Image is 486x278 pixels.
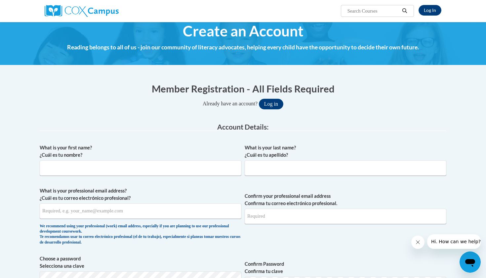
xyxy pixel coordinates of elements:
input: Metadata input [245,160,446,176]
iframe: Close message [411,236,425,249]
label: Confirm Password Confirma tu clave [245,260,446,275]
input: Metadata input [40,203,241,219]
span: Already have an account? [203,101,258,106]
img: Cox Campus [45,5,119,17]
iframe: Message from company [427,234,481,249]
div: We recommend using your professional (work) email address, especially if you are planning to use ... [40,224,241,246]
span: Create an Account [183,22,304,40]
button: Log in [259,99,283,109]
input: Search Courses [347,7,400,15]
label: Confirm your professional email address Confirma tu correo electrónico profesional. [245,193,446,207]
label: Choose a password Selecciona una clave [40,255,241,270]
a: Log In [419,5,441,16]
iframe: Button to launch messaging window [460,251,481,273]
input: Metadata input [40,160,241,176]
button: Search [400,7,410,15]
label: What is your professional email address? ¿Cuál es tu correo electrónico profesional? [40,187,241,202]
h4: Reading belongs to all of us - join our community of literacy advocates, helping every child have... [40,43,446,52]
label: What is your last name? ¿Cuál es tu apellido? [245,144,446,159]
span: Account Details: [217,123,269,131]
h1: Member Registration - All Fields Required [40,82,446,95]
input: Required [245,209,446,224]
label: What is your first name? ¿Cuál es tu nombre? [40,144,241,159]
